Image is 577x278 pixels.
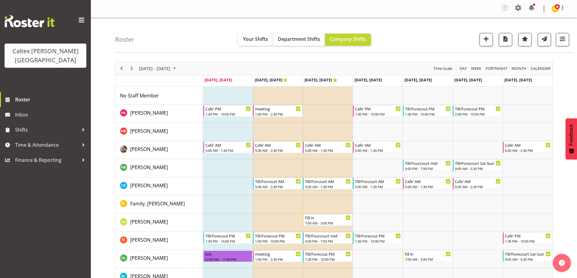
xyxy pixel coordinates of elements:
[503,250,552,262] div: Lewis, Hayden"s event - Till/Forecourt Sat-Sun Begin From Sunday, September 14, 2025 at 9:00:00 A...
[130,218,168,225] a: [PERSON_NAME]
[405,184,451,189] div: 5:00 AM - 1:30 PM
[404,77,432,83] span: [DATE], [DATE]
[130,109,168,116] a: [PERSON_NAME]
[120,92,159,99] a: No Staff Member
[503,142,552,153] div: Braxton, Jeanette"s event - Cafe' AM Begin From Sunday, September 14, 2025 at 6:00:00 AM GMT+12:0...
[403,160,452,171] div: Broome, Heath"s event - Till/Fourcourt mid Begin From Friday, September 12, 2025 at 4:00:00 PM GM...
[455,112,501,116] div: 2:00 PM - 10:00 PM
[305,142,351,148] div: Cafe' AM
[433,65,453,72] span: Time Scale
[459,65,468,72] button: Timeline Day
[303,250,352,262] div: Lewis, Hayden"s event - Till/Forecout PM Begin From Wednesday, September 10, 2025 at 1:30:00 PM G...
[115,195,203,214] td: Family, Lewis resource
[530,65,552,72] button: Month
[479,33,493,46] button: Add a new shift
[15,125,79,134] span: Shifts
[130,128,168,134] span: [PERSON_NAME]
[305,148,351,153] div: 5:00 AM - 1:30 PM
[305,257,351,262] div: 1:30 PM - 10:00 PM
[238,34,273,46] button: Your Shifts
[470,65,482,72] span: Week
[116,62,127,75] div: Previous
[130,182,168,189] a: [PERSON_NAME]
[130,127,168,135] a: [PERSON_NAME]
[503,232,552,244] div: Johns, Erin"s event - Cafe' PM Begin From Sunday, September 14, 2025 at 1:30:00 PM GMT+12:00 Ends...
[255,233,301,239] div: Till/Forecout PM
[205,251,251,257] div: Sick
[305,184,351,189] div: 5:00 AM - 1:30 PM
[453,178,502,189] div: Bullock, Christopher"s event - Cafe' AM Begin From Saturday, September 13, 2025 at 6:00:00 AM GMT...
[138,65,179,72] button: September 08 - 14, 2025
[538,33,551,46] button: Send a list of all shifts for the selected filtered period to all rostered employees.
[203,232,253,244] div: Johns, Erin"s event - Till/Forecout PM Begin From Monday, September 8, 2025 at 1:30:00 PM GMT+12:...
[353,232,402,244] div: Johns, Erin"s event - Till/Forecout PM Begin From Thursday, September 11, 2025 at 1:30:00 PM GMT+...
[355,148,401,153] div: 5:00 AM - 1:30 PM
[203,250,253,262] div: Lewis, Hayden"s event - Sick Begin From Monday, September 8, 2025 at 12:00:00 AM GMT+12:00 Ends A...
[485,65,508,72] span: Fortnight
[355,233,401,239] div: Till/Forecout PM
[130,146,168,153] a: [PERSON_NAME]
[556,33,569,46] button: Filter Shifts
[303,232,352,244] div: Johns, Erin"s event - Till/Fourcourt mid Begin From Wednesday, September 10, 2025 at 3:00:00 PM G...
[255,77,288,83] span: [DATE], [DATE]
[115,123,203,141] td: Berkely, Noah resource
[203,142,253,153] div: Braxton, Jeanette"s event - Cafe' AM Begin From Monday, September 8, 2025 at 5:00:00 AM GMT+12:00...
[253,232,302,244] div: Johns, Erin"s event - Till/Forecout PM Begin From Tuesday, September 9, 2025 at 1:00:00 PM GMT+12...
[255,184,301,189] div: 5:00 AM - 2:30 PM
[354,77,382,83] span: [DATE], [DATE]
[128,65,136,72] button: Next
[205,106,251,112] div: Cafe' PM
[115,87,203,105] td: No Staff Member resource
[115,36,134,43] h4: Roster
[453,160,502,171] div: Broome, Heath"s event - Till/Forecourt Sat-Sun Begin From Saturday, September 13, 2025 at 9:00:00...
[130,237,168,243] span: [PERSON_NAME]
[253,142,302,153] div: Braxton, Jeanette"s event - Cafe' AM Begin From Tuesday, September 9, 2025 at 5:00:00 AM GMT+12:0...
[130,164,168,171] span: [PERSON_NAME]
[204,77,232,83] span: [DATE], [DATE]
[253,105,302,117] div: Atherton, Peter"s event - meeting Begin From Tuesday, September 9, 2025 at 1:00:00 PM GMT+12:00 E...
[355,239,401,244] div: 1:30 PM - 10:00 PM
[305,221,351,225] div: 7:00 AM - 3:00 PM
[5,15,55,27] img: Rosterit website logo
[403,178,452,189] div: Bullock, Christopher"s event - Cafe' AM Begin From Friday, September 12, 2025 at 5:00:00 AM GMT+1...
[255,142,301,148] div: Cafe' AM
[355,184,401,189] div: 5:00 AM - 1:30 PM
[505,239,551,244] div: 1:30 PM - 10:00 PM
[303,214,352,226] div: Grant, Adam"s event - Fill in Begin From Wednesday, September 10, 2025 at 7:00:00 AM GMT+12:00 En...
[255,257,301,262] div: 1:00 PM - 2:30 PM
[459,65,467,72] span: Day
[355,112,401,116] div: 1:30 PM - 10:00 PM
[273,34,325,46] button: Department Shifts
[330,36,366,42] span: Company Shifts
[355,142,401,148] div: Cafe' AM
[511,65,527,72] span: Month
[130,200,185,207] a: Family, [PERSON_NAME]
[505,251,551,257] div: Till/Forecourt Sat-Sun
[455,166,501,171] div: 9:00 AM - 5:30 PM
[205,239,251,244] div: 1:30 PM - 10:00 PM
[305,233,351,239] div: Till/Fourcourt mid
[559,260,565,266] img: help-xxl-2.png
[255,251,301,257] div: meeting
[455,178,501,184] div: Cafe' AM
[255,178,301,184] div: Till/Forcourt AM
[505,233,551,239] div: Cafe' PM
[305,214,351,221] div: Fill in
[565,118,577,159] button: Feedback - Show survey
[115,105,203,123] td: Atherton, Peter resource
[433,65,453,72] button: Time Scale
[118,65,126,72] button: Previous
[405,251,451,257] div: fill in
[499,33,512,46] button: Download a PDF of the roster according to the set date range.
[353,142,402,153] div: Braxton, Jeanette"s event - Cafe' AM Begin From Thursday, September 11, 2025 at 5:00:00 AM GMT+12...
[405,166,451,171] div: 4:00 PM - 7:00 PM
[353,178,402,189] div: Bullock, Christopher"s event - Till/Forcourt AM Begin From Thursday, September 11, 2025 at 5:00:0...
[353,105,402,117] div: Atherton, Peter"s event - Cafe' PM Begin From Thursday, September 11, 2025 at 1:30:00 PM GMT+12:0...
[127,62,137,75] div: Next
[15,140,79,149] span: Time & Attendance
[115,214,203,232] td: Grant, Adam resource
[205,148,251,153] div: 5:00 AM - 1:30 PM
